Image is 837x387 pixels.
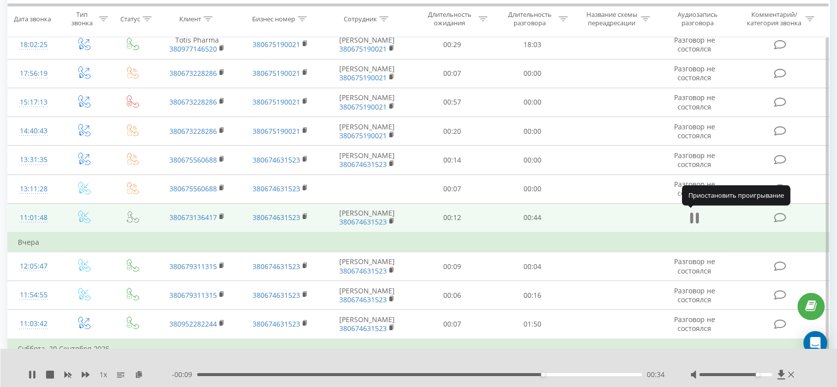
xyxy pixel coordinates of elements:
div: Open Intercom Messenger [803,331,827,355]
a: 380674631523 [339,160,387,169]
div: Приостановить проигрывание [682,185,790,205]
a: 380675190021 [253,68,300,78]
a: 380675560688 [169,184,217,193]
div: 18:02:25 [18,35,49,55]
span: Разговор не состоялся [674,151,715,169]
a: 380674631523 [253,290,300,300]
td: 00:16 [492,281,573,310]
span: Разговор не состоялся [674,64,715,82]
a: 380674631523 [253,155,300,165]
span: Разговор не состоялся [674,35,715,54]
span: Разговор не состоялся [674,122,715,140]
td: [PERSON_NAME] [322,252,412,281]
div: Дата звонка [14,14,51,23]
div: 14:40:43 [18,121,49,141]
div: 11:03:42 [18,314,49,333]
a: 380675190021 [339,44,387,54]
td: 00:20 [412,117,492,146]
td: Totis Pharma [156,30,239,59]
td: 00:12 [412,203,492,232]
td: 00:07 [412,174,492,203]
td: 00:00 [492,146,573,174]
a: 380675190021 [339,102,387,111]
a: 380977146520 [169,44,217,54]
div: Клиент [179,14,201,23]
div: Статус [120,14,140,23]
a: 380675190021 [253,40,300,49]
span: 1 x [100,370,107,380]
span: Разговор не состоялся [674,93,715,111]
div: 11:01:48 [18,208,49,227]
td: 00:44 [492,203,573,232]
a: 380674631523 [253,184,300,193]
td: 00:00 [492,88,573,116]
a: 380673228286 [169,126,217,136]
a: 380675190021 [339,131,387,140]
td: [PERSON_NAME] [322,310,412,339]
td: [PERSON_NAME] [322,59,412,88]
td: [PERSON_NAME] [322,203,412,232]
span: Разговор не состоялся [674,286,715,304]
div: Аудиозапись разговора [666,10,730,27]
a: 380679311315 [169,290,217,300]
a: 380675190021 [253,97,300,107]
div: Длительность разговора [503,10,556,27]
td: 00:09 [412,252,492,281]
a: 380674631523 [253,213,300,222]
a: 380675190021 [253,126,300,136]
td: 00:04 [492,252,573,281]
td: [PERSON_NAME] [322,88,412,116]
div: Сотрудник [344,14,377,23]
td: 01:50 [492,310,573,339]
td: 00:00 [492,59,573,88]
div: 12:05:47 [18,257,49,276]
td: [PERSON_NAME] [322,281,412,310]
a: 380952282244 [169,319,217,329]
a: 380674631523 [339,266,387,276]
a: 380675560688 [169,155,217,165]
td: 00:14 [412,146,492,174]
td: 00:06 [412,281,492,310]
a: 380674631523 [339,217,387,226]
span: Разговор не состоялся [674,179,715,198]
span: Разговор не состоялся [674,315,715,333]
a: 380675190021 [339,73,387,82]
div: 13:31:35 [18,150,49,169]
div: Бизнес номер [252,14,295,23]
td: 00:00 [492,117,573,146]
td: [PERSON_NAME] [322,117,412,146]
div: Название схемы переадресации [585,10,638,27]
div: Accessibility label [755,373,759,377]
span: Разговор не состоялся [674,257,715,275]
div: Тип звонка [68,10,97,27]
td: 00:29 [412,30,492,59]
td: Суббота, 20 Сентября 2025 [8,339,830,359]
a: 380673136417 [169,213,217,222]
a: 380674631523 [253,262,300,271]
td: 00:57 [412,88,492,116]
div: 13:11:28 [18,179,49,199]
td: 00:07 [412,310,492,339]
span: 00:34 [647,370,665,380]
a: 380674631523 [253,319,300,329]
td: 18:03 [492,30,573,59]
td: Вчера [8,232,830,252]
div: Комментарий/категория звонка [745,10,803,27]
td: 00:07 [412,59,492,88]
a: 380674631523 [339,324,387,333]
div: 15:17:13 [18,93,49,112]
a: 380679311315 [169,262,217,271]
a: 380673228286 [169,97,217,107]
a: 380674631523 [339,295,387,304]
div: Accessibility label [541,373,545,377]
td: [PERSON_NAME] [322,30,412,59]
td: [PERSON_NAME] [322,146,412,174]
div: Длительность ожидания [423,10,476,27]
div: 17:56:19 [18,64,49,83]
span: - 00:09 [172,370,197,380]
a: 380673228286 [169,68,217,78]
td: 00:00 [492,174,573,203]
div: 11:54:55 [18,285,49,305]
